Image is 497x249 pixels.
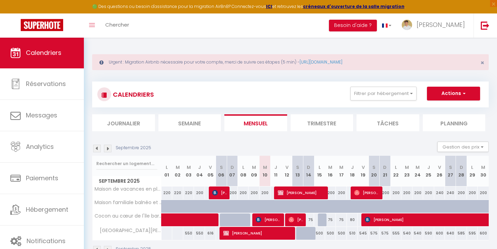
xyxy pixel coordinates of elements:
[347,213,358,226] div: 80
[427,87,480,100] button: Actions
[209,164,212,171] abbr: V
[336,156,347,186] th: 17
[266,3,272,9] a: ICI
[412,156,423,186] th: 24
[481,164,485,171] abbr: M
[227,156,238,186] th: 07
[220,164,223,171] abbr: S
[96,157,157,170] input: Rechercher un logement...
[380,227,391,240] div: 575
[336,186,347,199] div: 200
[227,186,238,199] div: 200
[26,111,57,119] span: Messages
[94,186,163,192] span: Maison de vacances en pleine nature avec piscine
[456,227,467,240] div: 585
[358,156,369,186] th: 19
[481,21,489,30] img: logout
[100,13,134,38] a: Chercher
[205,227,216,240] div: 616
[303,3,405,9] strong: créneaux d'ouverture de la salle migration
[456,186,467,199] div: 200
[336,213,347,226] div: 75
[401,156,412,186] th: 23
[166,164,168,171] abbr: L
[303,213,314,226] div: 75
[471,164,473,171] abbr: L
[416,164,420,171] abbr: M
[434,227,445,240] div: 600
[423,156,434,186] th: 25
[390,156,401,186] th: 22
[183,186,194,199] div: 220
[260,186,271,199] div: 200
[92,54,489,70] div: Urgent : Migration Airbnb nécessaire pour votre compte, merci de suivre ces étapes (5 min) -
[281,156,292,186] th: 12
[172,186,183,199] div: 220
[480,60,484,66] button: Close
[467,227,478,240] div: 595
[291,114,353,131] li: Trimestre
[194,186,205,199] div: 200
[223,227,293,240] span: [PERSON_NAME]
[350,87,417,100] button: Filtrer par hébergement
[303,156,314,186] th: 14
[423,186,434,199] div: 200
[412,186,423,199] div: 200
[248,186,260,199] div: 200
[172,156,183,186] th: 02
[252,164,256,171] abbr: M
[358,227,369,240] div: 545
[357,114,419,131] li: Tâches
[380,156,391,186] th: 21
[412,227,423,240] div: 540
[248,156,260,186] th: 09
[26,142,54,151] span: Analytics
[478,186,489,199] div: 200
[467,156,478,186] th: 29
[456,156,467,186] th: 28
[329,20,377,31] button: Besoin d'aide ?
[162,156,173,186] th: 01
[445,186,456,199] div: 240
[405,164,409,171] abbr: M
[187,164,191,171] abbr: M
[354,186,380,199] span: [PERSON_NAME]
[351,164,354,171] abbr: J
[194,227,205,240] div: 550
[347,227,358,240] div: 510
[21,19,63,31] img: Super Booking
[271,156,282,186] th: 11
[212,186,227,199] span: [PERSON_NAME]
[434,156,445,186] th: 26
[26,79,66,88] span: Réservations
[238,186,249,199] div: 200
[94,200,163,205] span: Maison familiale balnéo et piscine en [GEOGRAPHIC_DATA]
[285,164,289,171] abbr: V
[478,156,489,186] th: 30
[423,114,486,131] li: Planning
[92,176,161,186] span: Septembre 2025
[401,186,412,199] div: 200
[238,156,249,186] th: 08
[27,237,66,245] span: Notifications
[401,227,412,240] div: 540
[460,164,463,171] abbr: D
[383,164,387,171] abbr: D
[205,156,216,186] th: 05
[325,227,336,240] div: 500
[26,205,68,214] span: Hébergement
[395,164,397,171] abbr: L
[314,156,325,186] th: 15
[380,186,391,199] div: 200
[260,156,271,186] th: 10
[362,164,365,171] abbr: V
[325,186,336,199] div: 200
[242,164,244,171] abbr: L
[438,164,441,171] abbr: V
[328,164,332,171] abbr: M
[158,114,221,131] li: Semaine
[263,164,267,171] abbr: M
[390,227,401,240] div: 555
[176,164,180,171] abbr: M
